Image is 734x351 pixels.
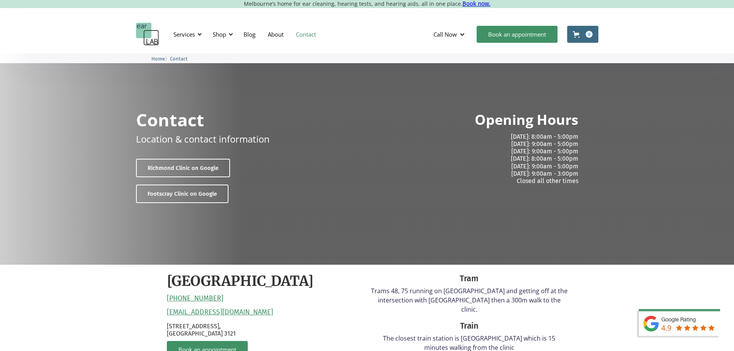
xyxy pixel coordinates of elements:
[262,23,290,45] a: About
[290,23,322,45] a: Contact
[371,320,568,332] div: Train
[167,294,223,303] a: [PHONE_NUMBER]
[151,55,165,62] a: Home
[373,133,578,185] p: [DATE]: 8:00am - 5:00pm [DATE]: 9:00am - 5:00pm [DATE]: 9:00am - 5:00pm [DATE]: 8:00am - 5:00pm [...
[213,30,226,38] div: Shop
[173,30,195,38] div: Services
[475,111,578,129] h2: Opening Hours
[167,322,363,337] p: [STREET_ADDRESS], [GEOGRAPHIC_DATA] 3121
[136,132,270,146] p: Location & contact information
[167,308,273,317] a: [EMAIL_ADDRESS][DOMAIN_NAME]
[136,111,204,128] h1: Contact
[433,30,457,38] div: Call Now
[567,26,598,43] a: Open cart
[237,23,262,45] a: Blog
[151,55,170,63] li: 〉
[371,286,568,314] p: Trams 48, 75 running on [GEOGRAPHIC_DATA] and getting off at the intersection with [GEOGRAPHIC_DA...
[170,56,188,62] span: Contact
[371,272,568,285] div: Tram
[151,56,165,62] span: Home
[136,159,230,177] a: Richmond Clinic on Google
[167,272,314,291] h2: [GEOGRAPHIC_DATA]
[170,55,188,62] a: Contact
[477,26,558,43] a: Book an appointment
[586,31,593,38] div: 0
[136,185,228,203] a: Footscray Clinic on Google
